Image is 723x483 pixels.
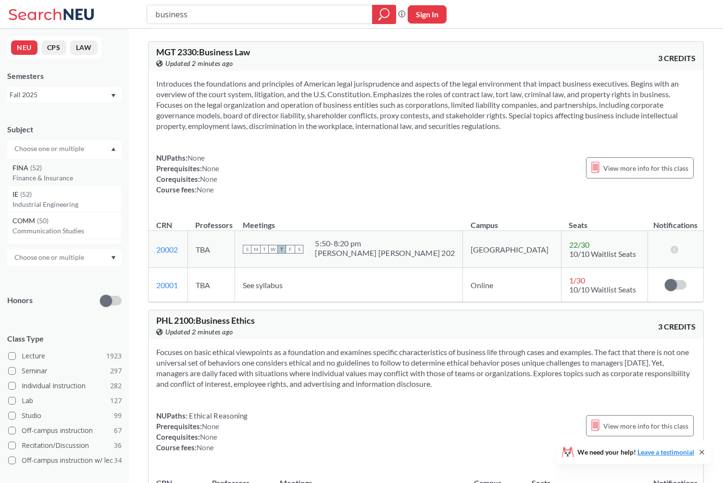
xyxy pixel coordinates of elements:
button: LAW [70,40,98,55]
div: Fall 2025 [10,89,110,100]
span: None [187,153,205,162]
span: None [202,422,219,431]
div: 5:50 - 8:20 pm [315,239,455,248]
span: 127 [110,395,122,406]
th: Meetings [235,210,463,231]
span: We need your help! [577,449,694,456]
span: ( 52 ) [20,190,32,198]
span: ( 52 ) [30,164,42,172]
svg: Dropdown arrow [111,256,116,260]
span: None [200,432,217,441]
span: View more info for this class [603,162,688,174]
a: Leave a testimonial [637,448,694,456]
span: F [286,245,295,254]
label: Studio [8,409,122,422]
label: Off-campus instruction [8,424,122,437]
span: MGT 2330 : Business Law [156,47,250,57]
span: 1 / 30 [569,276,585,285]
label: Lecture [8,350,122,362]
td: [GEOGRAPHIC_DATA] [463,231,561,268]
span: ( 50 ) [31,243,42,251]
th: Campus [463,210,561,231]
label: Individual Instruction [8,380,122,392]
div: Subject [7,124,122,135]
td: Online [463,268,561,302]
div: Dropdown arrowLAW(67)LawMATH(66)MathematicsCAEP(59)Counseling and Applied [PERSON_NAME]PHYS(57)Ph... [7,140,122,157]
button: CPS [41,40,66,55]
span: 34 [114,455,122,466]
span: 22 / 30 [569,240,589,249]
th: Professors [187,210,235,231]
span: None [200,175,217,183]
a: 20001 [156,280,178,290]
span: 10/10 Waitlist Seats [569,249,636,258]
span: S [243,245,251,254]
span: 3 CREDITS [658,53,696,64]
button: Sign In [408,5,447,24]
span: 1923 [106,351,122,361]
label: Lab [8,394,122,407]
span: PHL 2100 : Business Ethics [156,315,255,326]
section: Introduces the foundations and principles of American legal jurisprudence and aspects of the lega... [156,78,696,131]
span: M [251,245,260,254]
label: Off-campus instruction w/ lec [8,454,122,467]
span: None [197,185,214,194]
input: Class, professor, course number, "phrase" [154,6,365,23]
span: IE [12,189,20,200]
label: Seminar [8,365,122,377]
span: 282 [110,381,122,391]
div: Fall 2025Dropdown arrow [7,87,122,102]
div: NUPaths: Prerequisites: Corequisites: Course fees: [156,153,219,195]
td: TBA [187,268,235,302]
span: FINA [12,163,30,173]
span: 67 [114,425,122,436]
span: None [197,443,214,452]
span: S [295,245,303,254]
div: Dropdown arrow [7,249,122,266]
span: See syllabus [243,280,283,290]
th: Seats [561,210,648,231]
span: 99 [114,410,122,421]
svg: Dropdown arrow [111,147,116,151]
svg: magnifying glass [378,8,390,21]
span: 10/10 Waitlist Seats [569,285,636,294]
button: NEU [11,40,37,55]
div: Semesters [7,71,122,81]
div: NUPaths: Prerequisites: Corequisites: Course fees: [156,410,248,453]
p: Industrial Engineering [12,200,121,209]
div: [PERSON_NAME] [PERSON_NAME] 202 [315,248,455,258]
span: Ethical Reasoning [187,411,248,420]
span: COMM [12,216,37,226]
p: Communication Studies [12,226,121,236]
a: 20002 [156,245,178,254]
span: None [202,164,219,173]
div: CRN [156,220,172,230]
span: 36 [114,440,122,451]
section: Focuses on basic ethical viewpoints as a foundation and examines specific characteristics of busi... [156,347,696,389]
span: Class Type [7,333,122,344]
td: TBA [187,231,235,268]
span: T [277,245,286,254]
span: 297 [110,366,122,376]
span: Updated 2 minutes ago [165,58,233,69]
input: Choose one or multiple [10,252,90,263]
p: Honors [7,295,33,306]
span: ( 50 ) [37,216,49,225]
span: 3 CREDITS [658,321,696,332]
label: Recitation/Discussion [8,439,122,452]
span: PSYC [12,242,31,253]
span: View more info for this class [603,420,688,432]
th: Notifications [648,210,703,231]
span: Updated 2 minutes ago [165,327,233,337]
div: magnifying glass [372,5,396,24]
svg: Dropdown arrow [111,94,116,98]
span: T [260,245,269,254]
p: Finance & Insurance [12,173,121,183]
input: Choose one or multiple [10,143,90,154]
span: W [269,245,277,254]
